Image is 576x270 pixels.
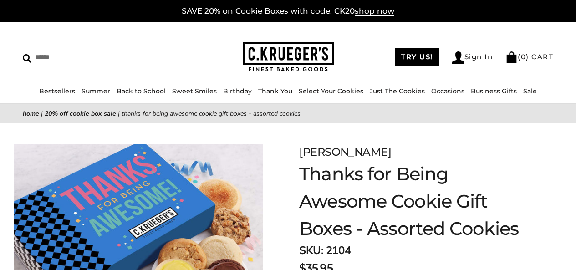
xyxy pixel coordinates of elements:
[355,6,394,16] span: shop now
[243,42,334,72] img: C.KRUEGER'S
[299,160,530,242] h1: Thanks for Being Awesome Cookie Gift Boxes - Assorted Cookies
[39,87,75,95] a: Bestsellers
[45,109,116,118] a: 20% OFF COOKIE BOX SALE
[182,6,394,16] a: SAVE 20% on Cookie Boxes with code: CK20shop now
[118,109,120,118] span: |
[395,48,439,66] a: TRY US!
[172,87,217,95] a: Sweet Smiles
[523,87,537,95] a: Sale
[505,51,518,63] img: Bag
[452,51,464,64] img: Account
[223,87,252,95] a: Birthday
[370,87,425,95] a: Just The Cookies
[117,87,166,95] a: Back to School
[505,52,553,61] a: (0) CART
[299,243,323,258] strong: SKU:
[258,87,292,95] a: Thank You
[452,51,493,64] a: Sign In
[299,87,363,95] a: Select Your Cookies
[23,50,144,64] input: Search
[471,87,517,95] a: Business Gifts
[521,52,526,61] span: 0
[82,87,110,95] a: Summer
[23,109,39,118] a: Home
[23,108,553,119] nav: breadcrumbs
[326,243,351,258] span: 2104
[431,87,464,95] a: Occasions
[299,144,530,160] div: [PERSON_NAME]
[122,109,301,118] span: Thanks for Being Awesome Cookie Gift Boxes - Assorted Cookies
[41,109,43,118] span: |
[23,54,31,63] img: Search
